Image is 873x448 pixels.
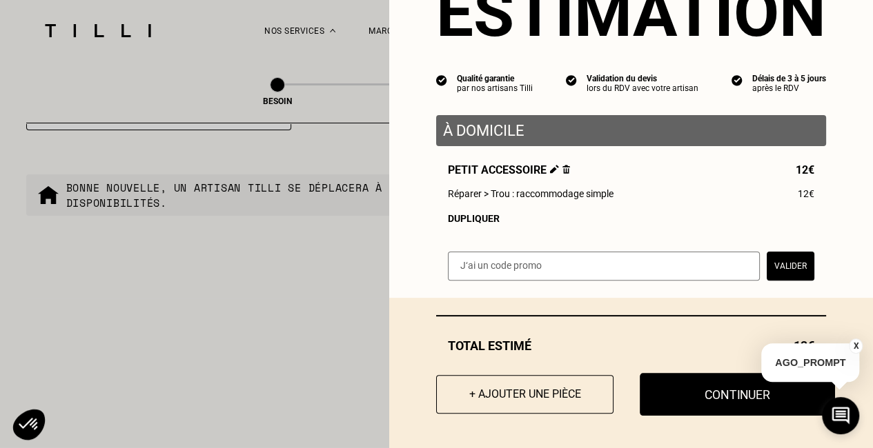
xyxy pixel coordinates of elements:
[448,213,814,224] div: Dupliquer
[448,163,570,176] span: Petit accessoire
[798,188,814,199] span: 12€
[436,375,614,414] button: + Ajouter une pièce
[436,338,826,353] div: Total estimé
[587,83,698,93] div: lors du RDV avec votre artisan
[448,252,760,281] input: J‘ai un code promo
[562,165,570,174] img: Supprimer
[767,252,814,281] button: Valider
[436,74,447,86] img: icon list info
[752,74,826,83] div: Délais de 3 à 5 jours
[457,83,533,93] div: par nos artisans Tilli
[443,122,819,139] p: À domicile
[761,343,859,382] p: AGO_PROMPT
[550,165,559,174] img: Éditer
[448,188,614,199] span: Réparer > Trou : raccommodage simple
[640,373,835,416] button: Continuer
[587,74,698,83] div: Validation du devis
[849,338,863,354] button: X
[796,163,814,176] span: 12€
[752,83,826,93] div: après le RDV
[566,74,577,86] img: icon list info
[457,74,533,83] div: Qualité garantie
[732,74,743,86] img: icon list info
